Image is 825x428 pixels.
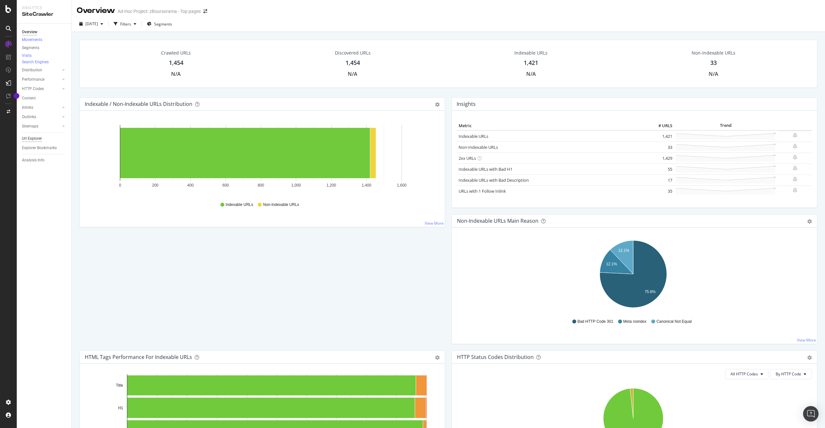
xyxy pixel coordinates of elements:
a: Explorer Bookmarks [22,145,67,151]
a: Sitemaps [22,123,60,130]
a: Url Explorer [22,135,67,142]
div: Sitemaps [22,123,38,130]
text: 1,600 [397,183,406,188]
div: SiteCrawler [22,11,66,18]
a: Visits [22,53,38,59]
a: 2xx URLs [459,155,476,161]
div: gear [807,355,812,360]
span: Non-Indexable URLs [263,202,299,208]
div: bell-plus [793,166,797,171]
text: 200 [152,183,159,188]
div: Analysis Info [22,157,44,164]
div: Indexable / Non-Indexable URLs Distribution [85,101,192,107]
th: Metric [457,121,648,131]
div: 1,421 [524,59,538,67]
a: Search Engines [22,59,55,66]
td: 1,429 [648,153,674,164]
span: Bad HTTP Code 301 [577,319,613,324]
a: View More [797,337,816,343]
text: 75.8% [645,290,655,294]
a: URLs with 1 Follow Inlink [459,188,506,194]
div: Open Intercom Messenger [803,406,819,422]
text: H1 [118,406,123,410]
div: Outlinks [22,114,36,120]
div: Segments [22,45,39,51]
div: HTTP Status Codes Distribution [457,354,534,360]
span: 2025 Sep. 9th [85,21,98,26]
div: N/A [348,70,357,78]
div: Ad-Hoc Project: zBoursorama - Top pages [118,8,201,15]
div: N/A [526,70,536,78]
td: 35 [648,186,674,197]
a: Overview [22,29,67,36]
div: Filters [120,21,131,27]
text: 0 [119,183,121,188]
a: Indexable URLs [459,133,488,139]
text: 1,000 [291,183,301,188]
div: 1,454 [345,59,360,67]
div: Performance [22,76,44,83]
div: Analytics [22,5,66,11]
a: HTTP Codes [22,86,60,92]
text: 800 [257,183,264,188]
button: All HTTP Codes [725,369,769,379]
div: A chart. [457,238,810,313]
div: arrow-right-arrow-left [203,9,207,14]
text: 600 [222,183,229,188]
div: gear [435,102,440,107]
span: Meta noindex [623,319,646,324]
span: Canonical Not Equal [656,319,692,324]
h4: Insights [457,100,476,108]
div: HTTP Codes [22,86,44,92]
a: Indexable URLs with Bad Description [459,177,529,183]
th: Trend [674,121,778,131]
text: 1,400 [362,183,371,188]
div: Search Engines [22,59,49,65]
a: Non-Indexable URLs [459,144,498,150]
div: Explorer Bookmarks [22,145,57,151]
span: Indexable URLs [226,202,253,208]
div: Distribution [22,67,42,74]
div: Movements [22,37,42,43]
div: HTML Tags Performance for Indexable URLs [85,354,192,360]
text: 1,200 [326,183,336,188]
div: Visits [22,53,32,58]
span: Segments [154,21,172,27]
a: Performance [22,76,60,83]
svg: A chart. [85,121,437,196]
th: # URLS [648,121,674,131]
div: Non-Indexable URLs [692,50,735,56]
div: 33 [710,59,717,67]
div: Url Explorer [22,135,42,142]
div: Tooltip anchor [14,93,19,99]
a: Distribution [22,67,60,74]
button: Segments [144,19,175,29]
div: N/A [171,70,181,78]
text: 400 [187,183,194,188]
div: Overview [77,5,115,16]
div: Indexable URLs [514,50,548,56]
td: 1,421 [648,130,674,142]
td: 17 [648,175,674,186]
button: Filters [111,19,139,29]
td: 33 [648,142,674,153]
a: Indexable URLs with Bad H1 [459,166,512,172]
div: bell-plus [793,144,797,149]
a: Inlinks [22,104,60,111]
a: Content [22,95,67,102]
text: Title [116,383,123,388]
a: Analysis Info [22,157,67,164]
div: Crawled URLs [161,50,191,56]
div: N/A [709,70,718,78]
div: Content [22,95,36,102]
div: bell-plus [793,155,797,160]
div: 1,454 [169,59,183,67]
div: Discovered URLs [335,50,371,56]
div: gear [435,355,440,360]
div: bell-plus [793,133,797,138]
div: bell-plus [793,177,797,182]
a: Segments [22,45,67,51]
span: By HTTP Code [776,371,801,377]
a: Outlinks [22,114,60,120]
